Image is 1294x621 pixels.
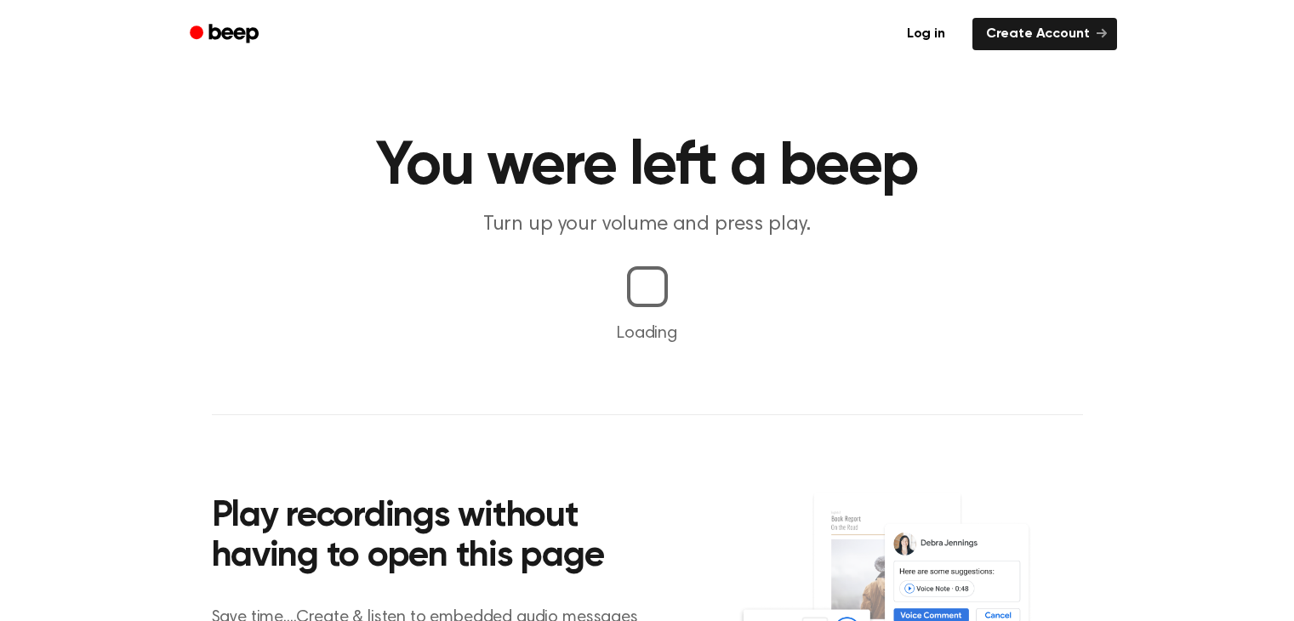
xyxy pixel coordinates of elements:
[890,14,962,54] a: Log in
[972,18,1117,50] a: Create Account
[178,18,274,51] a: Beep
[20,321,1274,346] p: Loading
[321,211,974,239] p: Turn up your volume and press play.
[212,497,670,578] h2: Play recordings without having to open this page
[212,136,1083,197] h1: You were left a beep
